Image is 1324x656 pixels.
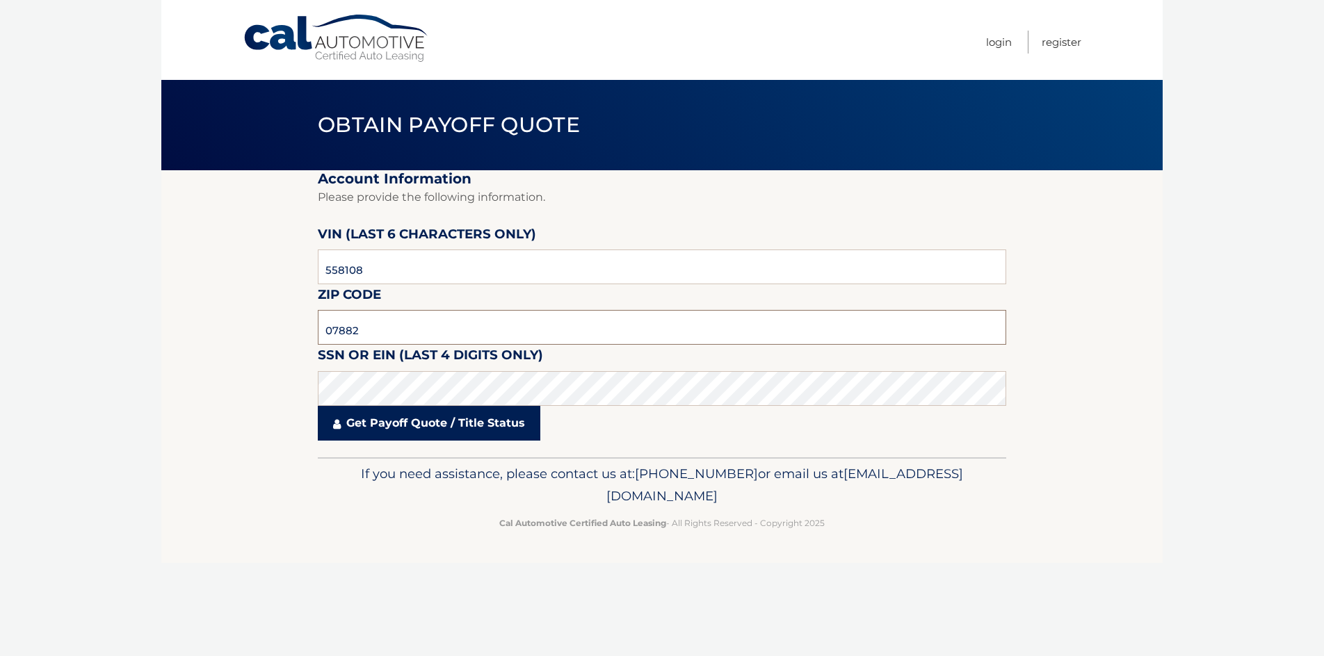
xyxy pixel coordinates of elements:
a: Get Payoff Quote / Title Status [318,406,540,441]
span: Obtain Payoff Quote [318,112,580,138]
label: SSN or EIN (last 4 digits only) [318,345,543,370]
a: Login [986,31,1012,54]
a: Cal Automotive [243,14,430,63]
span: [PHONE_NUMBER] [635,466,758,482]
p: If you need assistance, please contact us at: or email us at [327,463,997,507]
p: - All Rights Reserved - Copyright 2025 [327,516,997,530]
p: Please provide the following information. [318,188,1006,207]
a: Register [1042,31,1081,54]
h2: Account Information [318,170,1006,188]
label: Zip Code [318,284,381,310]
label: VIN (last 6 characters only) [318,224,536,249]
strong: Cal Automotive Certified Auto Leasing [499,518,666,528]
